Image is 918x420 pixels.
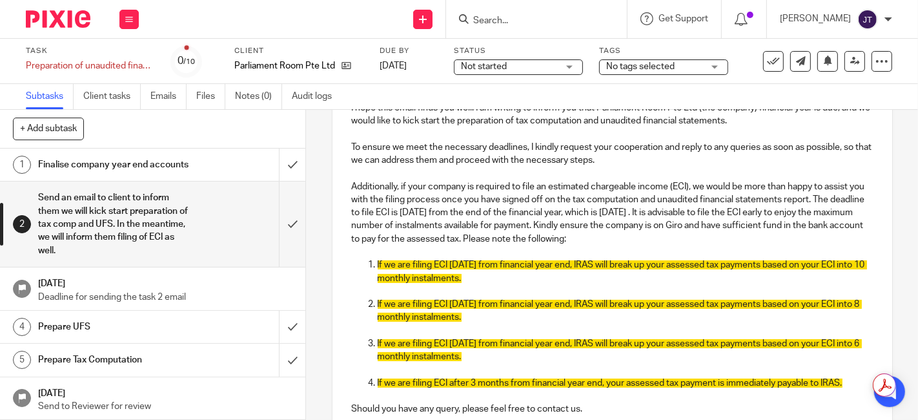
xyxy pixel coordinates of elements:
[292,84,342,109] a: Audit logs
[599,46,728,56] label: Tags
[26,46,155,56] label: Task
[13,118,84,140] button: + Add subtask
[38,317,190,337] h1: Prepare UFS
[780,12,851,25] p: [PERSON_NAME]
[178,54,196,68] div: 0
[378,339,862,361] span: If we are filing ECI [DATE] from financial year end, IRAS will break up your assessed tax payment...
[13,351,31,369] div: 5
[13,156,31,174] div: 1
[352,141,873,167] p: To ensure we meet the necessary deadlines, I kindly request your cooperation and reply to any que...
[378,379,842,388] span: If we are filing ECI after 3 months from financial year end, your assessed tax payment is immedia...
[150,84,187,109] a: Emails
[234,46,363,56] label: Client
[38,188,190,260] h1: Send an email to client to inform them we will kick start preparation of tax comp and UFS. In the...
[378,260,867,282] span: If we are filing ECI [DATE] from financial year end, IRAS will break up your assessed tax payment...
[378,300,862,322] span: If we are filing ECI [DATE] from financial year end, IRAS will break up your assessed tax payment...
[352,180,873,246] p: Additionally, if your company is required to file an estimated chargeable income (ECI), we would ...
[26,59,155,72] div: Preparation of unaudited financial statements and tax computation FYE [DATE]
[184,58,196,65] small: /10
[196,84,225,109] a: Files
[13,215,31,233] div: 2
[235,84,282,109] a: Notes (0)
[380,61,407,70] span: [DATE]
[26,84,74,109] a: Subtasks
[26,10,90,28] img: Pixie
[658,14,708,23] span: Get Support
[857,9,878,30] img: svg%3E
[380,46,438,56] label: Due by
[26,59,155,72] div: Preparation of unaudited financial statements and tax computation FYE 30 Jun 2025
[13,318,31,336] div: 4
[606,62,675,71] span: No tags selected
[38,155,190,174] h1: Finalise company year end accounts
[352,403,873,415] p: Should you have any query, please feel free to contact us.
[38,400,292,413] p: Send to Reviewer for review
[352,101,873,128] p: I hope this email finds you well. I am writing to inform you that Parliament Room Pte Ltd (the co...
[472,16,588,27] input: Search
[454,46,583,56] label: Status
[461,62,507,71] span: Not started
[38,291,292,304] p: Deadline for sending the task 2 email
[234,59,335,72] p: Parliament Room Pte Ltd
[38,350,190,370] h1: Prepare Tax Computation
[83,84,141,109] a: Client tasks
[38,384,292,400] h1: [DATE]
[38,274,292,290] h1: [DATE]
